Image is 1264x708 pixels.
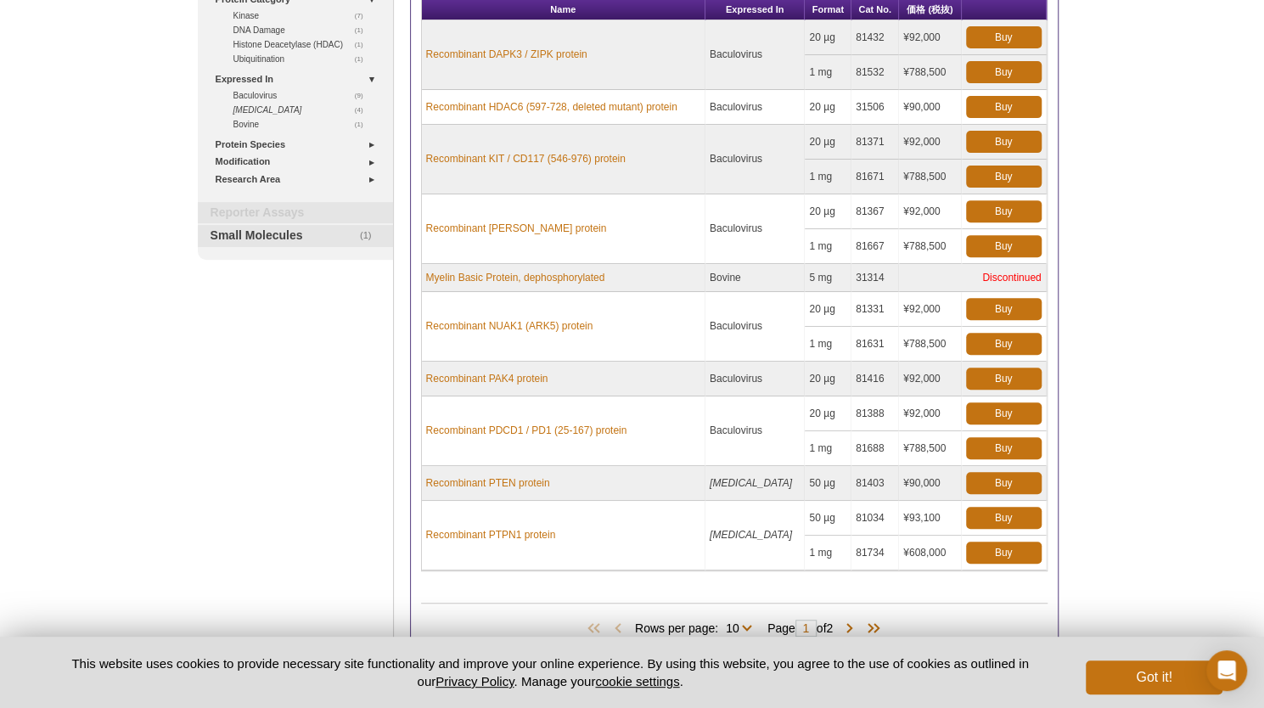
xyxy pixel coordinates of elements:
[858,621,884,638] span: Last Page
[899,396,961,431] td: ¥92,000
[899,536,961,570] td: ¥608,000
[966,200,1042,222] a: Buy
[805,160,851,194] td: 1 mg
[966,235,1042,257] a: Buy
[851,55,899,90] td: 81532
[826,621,833,635] span: 2
[805,536,851,570] td: 1 mg
[899,501,961,536] td: ¥93,100
[355,88,373,103] span: (9)
[233,23,373,37] a: (1)DNA Damage
[805,292,851,327] td: 20 µg
[198,225,393,247] a: (1)Small Molecules
[899,431,961,466] td: ¥788,500
[899,125,961,160] td: ¥92,000
[851,327,899,362] td: 81631
[426,221,607,236] a: Recombinant [PERSON_NAME] protein
[426,318,593,334] a: Recombinant NUAK1 (ARK5) protein
[899,90,961,125] td: ¥90,000
[851,20,899,55] td: 81432
[595,674,679,688] button: cookie settings
[966,402,1042,424] a: Buy
[851,431,899,466] td: 81688
[705,396,805,466] td: Baculovirus
[355,8,373,23] span: (7)
[426,151,626,166] a: Recombinant KIT / CD117 (546-976) protein
[966,333,1042,355] a: Buy
[705,20,805,90] td: Baculovirus
[233,8,373,23] a: (7)Kinase
[899,55,961,90] td: ¥788,500
[705,90,805,125] td: Baculovirus
[966,61,1042,83] a: Buy
[805,431,851,466] td: 1 mg
[216,70,383,88] a: Expressed In
[805,194,851,229] td: 20 µg
[851,264,899,292] td: 31314
[233,103,373,117] a: (4) [MEDICAL_DATA]
[216,136,383,154] a: Protein Species
[966,542,1042,564] a: Buy
[705,264,805,292] td: Bovine
[851,501,899,536] td: 81034
[805,229,851,264] td: 1 mg
[635,619,759,636] span: Rows per page:
[355,23,373,37] span: (1)
[805,396,851,431] td: 20 µg
[966,472,1042,494] a: Buy
[426,423,627,438] a: Recombinant PDCD1 / PD1 (25-167) protein
[705,194,805,264] td: Baculovirus
[899,194,961,229] td: ¥92,000
[966,26,1042,48] a: Buy
[1086,660,1222,694] button: Got it!
[966,298,1042,320] a: Buy
[355,37,373,52] span: (1)
[851,90,899,125] td: 31506
[966,437,1042,459] a: Buy
[610,621,626,638] span: Previous Page
[899,264,1046,292] td: Discontinued
[851,229,899,264] td: 81667
[966,96,1042,118] a: Buy
[355,52,373,66] span: (1)
[426,270,605,285] a: Myelin Basic Protein, dephosphorylated
[851,396,899,431] td: 81388
[899,327,961,362] td: ¥788,500
[233,37,373,52] a: (1)Histone Deacetylase (HDAC)
[355,117,373,132] span: (1)
[966,131,1042,153] a: Buy
[426,527,556,542] a: Recombinant PTPN1 protein
[899,160,961,194] td: ¥788,500
[841,621,858,638] span: Next Page
[355,103,373,117] span: (4)
[899,229,961,264] td: ¥788,500
[198,202,393,224] a: Reporter Assays
[705,362,805,396] td: Baculovirus
[805,55,851,90] td: 1 mg
[805,362,851,396] td: 20 µg
[851,160,899,194] td: 81671
[899,362,961,396] td: ¥92,000
[851,536,899,570] td: 81734
[426,371,548,386] a: Recombinant PAK4 protein
[360,225,381,247] span: (1)
[805,501,851,536] td: 50 µg
[851,362,899,396] td: 81416
[705,292,805,362] td: Baculovirus
[805,466,851,501] td: 50 µg
[233,117,373,132] a: (1)Bovine
[426,99,677,115] a: Recombinant HDAC6 (597-728, deleted mutant) protein
[805,327,851,362] td: 1 mg
[42,655,1059,690] p: This website uses cookies to provide necessary site functionality and improve your online experie...
[899,466,961,501] td: ¥90,000
[899,292,961,327] td: ¥92,000
[805,20,851,55] td: 20 µg
[759,620,841,637] span: Page of
[233,105,302,115] i: [MEDICAL_DATA]
[966,507,1042,529] a: Buy
[851,194,899,229] td: 81367
[216,171,383,188] a: Research Area
[899,20,961,55] td: ¥92,000
[851,292,899,327] td: 81331
[805,264,851,292] td: 5 mg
